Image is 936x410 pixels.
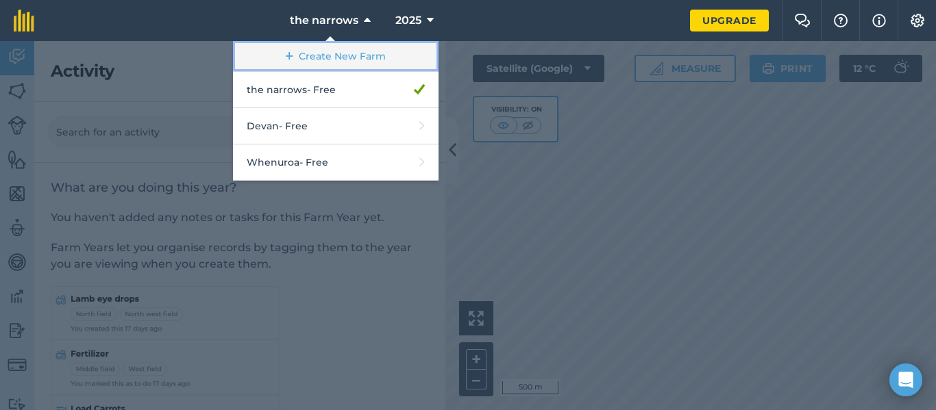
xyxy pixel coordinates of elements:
span: 2025 [395,12,421,29]
img: svg+xml;base64,PHN2ZyB4bWxucz0iaHR0cDovL3d3dy53My5vcmcvMjAwMC9zdmciIHdpZHRoPSIxNyIgaGVpZ2h0PSIxNy... [872,12,886,29]
a: Whenuroa- Free [233,144,439,181]
a: Create New Farm [233,41,439,72]
div: Open Intercom Messenger [889,363,922,396]
img: fieldmargin Logo [14,10,34,31]
img: A cog icon [909,14,926,27]
a: Devan- Free [233,108,439,144]
a: the narrows- Free [233,72,439,108]
img: Two speech bubbles overlapping with the left bubble in the forefront [794,14,811,27]
img: A question mark icon [833,14,849,27]
a: Upgrade [690,10,769,31]
span: the narrows [290,12,358,29]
